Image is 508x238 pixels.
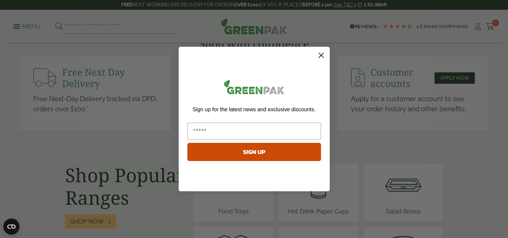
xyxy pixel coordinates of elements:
[187,143,321,161] button: SIGN UP
[187,77,321,100] img: greenpak_logo
[187,123,321,140] input: Email
[192,107,315,112] span: Sign up for the latest news and exclusive discounts.
[315,49,327,61] button: Close dialog
[3,219,19,235] button: Open CMP widget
